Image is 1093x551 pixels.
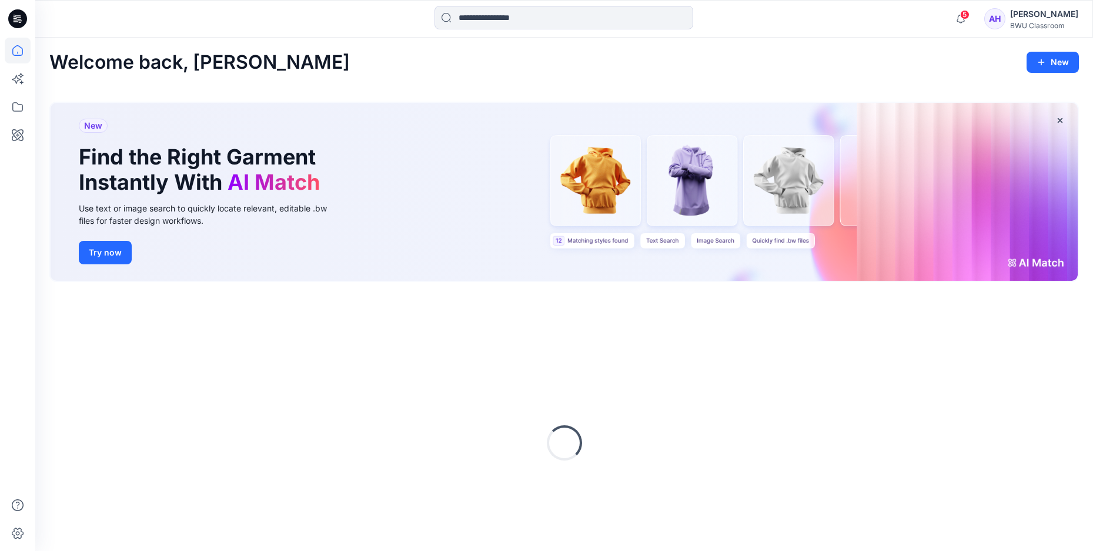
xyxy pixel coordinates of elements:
[79,202,343,227] div: Use text or image search to quickly locate relevant, editable .bw files for faster design workflows.
[984,8,1005,29] div: AH
[79,145,326,195] h1: Find the Right Garment Instantly With
[84,119,102,133] span: New
[79,241,132,264] button: Try now
[960,10,970,19] span: 5
[1027,52,1079,73] button: New
[1010,7,1078,21] div: [PERSON_NAME]
[49,52,350,73] h2: Welcome back, [PERSON_NAME]
[1010,21,1078,30] div: BWU Classroom
[228,169,320,195] span: AI Match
